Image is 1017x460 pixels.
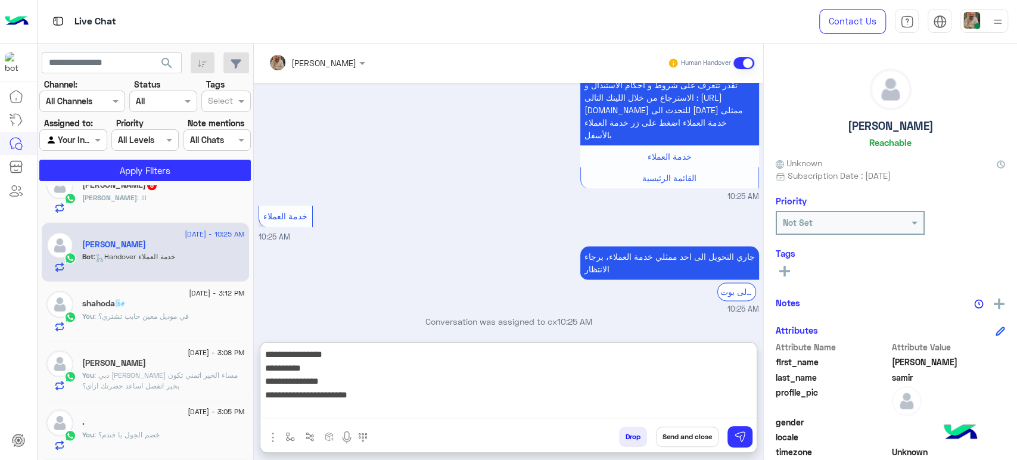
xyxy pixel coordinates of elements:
[776,341,890,353] span: Attribute Name
[160,56,174,70] span: search
[580,246,759,279] p: 2/9/2025, 10:25 AM
[892,371,1006,384] span: samir
[892,341,1006,353] span: Attribute Value
[776,356,890,368] span: first_name
[82,252,94,261] span: Bot
[869,137,912,148] h6: Reachable
[82,312,94,321] span: You
[46,232,73,259] img: defaultAdmin.png
[46,172,73,199] img: defaultAdmin.png
[64,192,76,204] img: WhatsApp
[82,430,94,439] span: You
[44,78,77,91] label: Channel:
[82,417,85,427] h5: .
[963,12,980,29] img: userImage
[39,160,251,181] button: Apply Filters
[5,52,26,73] img: 1403182699927242
[776,157,822,169] span: Unknown
[46,350,73,377] img: defaultAdmin.png
[285,432,295,442] img: select flow
[94,312,189,321] span: في موديل معين حابب تشتري؟
[116,117,144,129] label: Priority
[153,52,182,78] button: search
[44,117,93,129] label: Assigned to:
[134,78,160,91] label: Status
[734,431,746,443] img: send message
[619,427,647,447] button: Drop
[325,432,334,442] img: create order
[94,252,175,261] span: : Handover خدمة العملاء
[648,151,692,161] span: خدمة العملاء
[82,371,94,380] span: You
[64,311,76,323] img: WhatsApp
[990,14,1005,29] img: profile
[64,252,76,264] img: WhatsApp
[188,406,244,417] span: [DATE] - 3:05 PM
[776,248,1005,259] h6: Tags
[892,386,922,416] img: defaultAdmin.png
[147,181,157,190] span: 8
[994,299,1004,309] img: add
[656,427,719,447] button: Send and close
[776,371,890,384] span: last_name
[64,430,76,442] img: WhatsApp
[974,299,984,309] img: notes
[776,431,890,443] span: locale
[206,78,225,91] label: Tags
[892,446,1006,458] span: Unknown
[259,315,759,328] p: Conversation was assigned to cx
[933,15,947,29] img: tab
[46,291,73,318] img: defaultAdmin.png
[580,74,759,145] p: 2/9/2025, 10:25 AM
[717,282,756,301] div: الرجوع الى بوت
[74,14,116,30] p: Live Chat
[185,229,244,240] span: [DATE] - 10:25 AM
[82,358,146,368] h5: المستشار محمد
[727,304,759,315] span: 10:25 AM
[263,211,307,221] span: خدمة العملاء
[776,325,818,335] h6: Attributes
[892,431,1006,443] span: null
[305,432,315,442] img: Trigger scenario
[895,9,919,34] a: tab
[727,191,759,203] span: 10:25 AM
[82,240,146,250] h5: Aya samir
[46,409,73,436] img: defaultAdmin.png
[788,169,891,182] span: Subscription Date : [DATE]
[51,14,66,29] img: tab
[848,119,934,133] h5: [PERSON_NAME]
[82,193,137,202] span: [PERSON_NAME]
[206,94,233,110] div: Select
[557,316,592,327] span: 10:25 AM
[358,433,368,442] img: make a call
[776,446,890,458] span: timezone
[188,347,244,358] span: [DATE] - 3:08 PM
[82,180,158,190] h5: Mohamed Saber
[189,288,244,299] span: [DATE] - 3:12 PM
[300,427,320,446] button: Trigger scenario
[776,386,890,414] span: profile_pic
[776,195,807,206] h6: Priority
[776,416,890,428] span: gender
[642,173,696,183] span: القائمة الرئيسية
[266,430,280,445] img: send attachment
[892,416,1006,428] span: null
[870,69,911,110] img: defaultAdmin.png
[64,371,76,383] img: WhatsApp
[320,427,340,446] button: create order
[776,297,800,308] h6: Notes
[819,9,886,34] a: Contact Us
[940,412,981,454] img: hulul-logo.png
[340,430,354,445] img: send voice note
[281,427,300,446] button: select flow
[94,430,160,439] span: خصم الجول يا فندم؟
[259,232,290,241] span: 10:25 AM
[584,80,743,140] span: تقدر تتعرف على شروط و احكام الاستبدال و الاسترجاع من خلال اللينك التالى : [URL][DOMAIN_NAME] للتح...
[681,58,731,68] small: Human Handover
[892,356,1006,368] span: Aya
[82,371,238,390] span: دبي فون عمر مهدي مساء الخير اتمني تكون بخير اتفصل اساعد حضرتك ازاي؟
[900,15,914,29] img: tab
[188,117,244,129] label: Note mentions
[82,299,125,309] h5: shahoda🌬️
[5,9,29,34] img: Logo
